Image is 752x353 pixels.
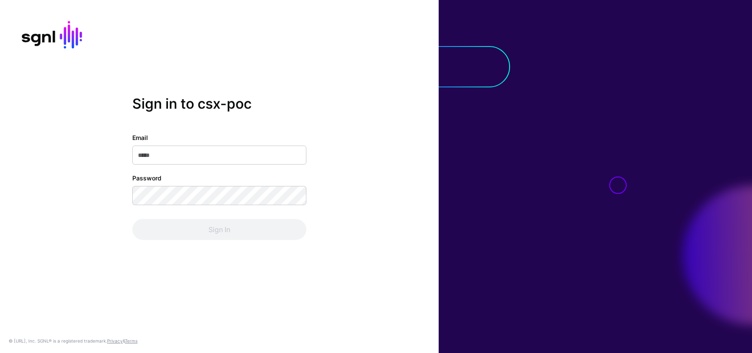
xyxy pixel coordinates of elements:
[125,338,138,343] a: Terms
[9,337,138,344] div: © [URL], Inc. SGNL® is a registered trademark. &
[107,338,123,343] a: Privacy
[132,173,161,183] label: Password
[132,133,148,142] label: Email
[132,96,306,112] h2: Sign in to csx-poc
